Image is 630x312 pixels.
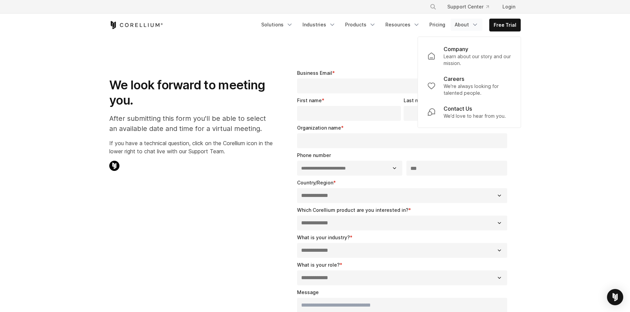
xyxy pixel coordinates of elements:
p: Company [444,45,468,53]
span: What is your industry? [297,235,350,240]
button: Search [427,1,439,13]
a: Support Center [442,1,494,13]
span: Message [297,289,319,295]
div: Navigation Menu [257,19,521,31]
h1: We look forward to meeting you. [109,77,273,108]
a: Login [497,1,521,13]
span: Business Email [297,70,332,76]
span: Which Corellium product are you interested in? [297,207,408,213]
p: We’d love to hear from you. [444,113,506,119]
p: Careers [444,75,464,83]
a: Careers We're always looking for talented people. [422,71,517,101]
a: About [451,19,482,31]
span: Country/Region [297,180,333,185]
img: Corellium Chat Icon [109,161,119,171]
p: If you have a technical question, click on the Corellium icon in the lower right to chat live wit... [109,139,273,155]
a: Pricing [425,19,449,31]
p: Contact Us [444,105,472,113]
a: Free Trial [490,19,520,31]
a: Industries [298,19,340,31]
div: Open Intercom Messenger [607,289,623,305]
span: First name [297,97,322,103]
div: Navigation Menu [422,1,521,13]
a: Contact Us We’d love to hear from you. [422,101,517,124]
span: Phone number [297,152,331,158]
a: Solutions [257,19,297,31]
p: After submitting this form you'll be able to select an available date and time for a virtual meet... [109,113,273,134]
a: Corellium Home [109,21,163,29]
span: Last name [404,97,428,103]
p: We're always looking for talented people. [444,83,511,96]
span: Organization name [297,125,341,131]
a: Products [341,19,380,31]
a: Resources [381,19,424,31]
span: What is your role? [297,262,340,268]
a: Company Learn about our story and our mission. [422,41,517,71]
p: Learn about our story and our mission. [444,53,511,67]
